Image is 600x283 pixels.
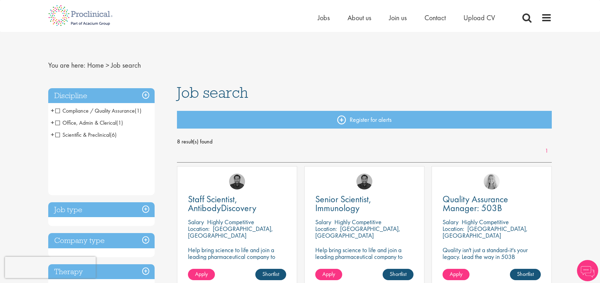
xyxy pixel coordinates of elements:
a: Register for alerts [177,111,552,129]
span: Senior Scientist, Immunology [315,193,371,214]
span: + [51,105,54,116]
h3: Company type [48,233,155,248]
p: [GEOGRAPHIC_DATA], [GEOGRAPHIC_DATA] [443,225,528,239]
span: Location: [315,225,337,233]
img: Mike Raletz [356,174,372,189]
h3: Job type [48,202,155,217]
span: Job search [111,61,141,70]
a: About us [348,13,371,22]
a: Shortlist [510,269,541,280]
span: (6) [110,131,117,138]
span: Quality Assurance Manager: 503B [443,193,508,214]
span: Salary [315,218,331,226]
p: [GEOGRAPHIC_DATA], [GEOGRAPHIC_DATA] [188,225,273,239]
span: Salary [443,218,459,226]
p: Highly Competitive [462,218,509,226]
h3: Therapy [48,264,155,279]
p: Help bring science to life and join a leading pharmaceutical company to play a key role in delive... [188,247,286,280]
a: 1 [541,147,552,155]
span: Apply [450,270,462,278]
span: Salary [188,218,204,226]
a: Jobs [318,13,330,22]
span: 8 result(s) found [177,136,552,147]
span: Location: [188,225,210,233]
span: Office, Admin & Clerical [55,119,123,126]
span: You are here: [48,61,85,70]
p: Highly Competitive [207,218,254,226]
span: Scientific & Preclinical [55,131,110,138]
img: Shannon Briggs [484,174,500,189]
a: Senior Scientist, Immunology [315,195,413,213]
span: > [106,61,109,70]
a: Quality Assurance Manager: 503B [443,195,541,213]
span: (1) [135,107,141,114]
span: Office, Admin & Clerical [55,119,116,126]
span: (1) [116,119,123,126]
a: Staff Scientist, AntibodyDiscovery [188,195,286,213]
img: Mike Raletz [229,174,245,189]
a: Shortlist [383,269,413,280]
a: Apply [315,269,342,280]
p: Quality isn't just a standard-it's your legacy. Lead the way in 503B excellence. [443,247,541,267]
a: Join us [389,13,407,22]
span: Compliance / Quality Assurance [55,107,141,114]
span: + [51,117,54,128]
span: Job search [177,83,248,102]
p: Highly Competitive [334,218,382,226]
img: Chatbot [577,260,598,281]
span: Staff Scientist, AntibodyDiscovery [188,193,256,214]
a: Apply [443,269,470,280]
span: Scientific & Preclinical [55,131,117,138]
a: Apply [188,269,215,280]
a: Shortlist [255,269,286,280]
span: + [51,129,54,140]
span: Apply [195,270,208,278]
a: Contact [424,13,446,22]
a: breadcrumb link [87,61,104,70]
span: Apply [322,270,335,278]
span: Location: [443,225,464,233]
p: Help bring science to life and join a leading pharmaceutical company to play a key role in delive... [315,247,413,280]
h3: Discipline [48,88,155,103]
span: Compliance / Quality Assurance [55,107,135,114]
iframe: reCAPTCHA [5,257,96,278]
p: [GEOGRAPHIC_DATA], [GEOGRAPHIC_DATA] [315,225,400,239]
a: Upload CV [463,13,495,22]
